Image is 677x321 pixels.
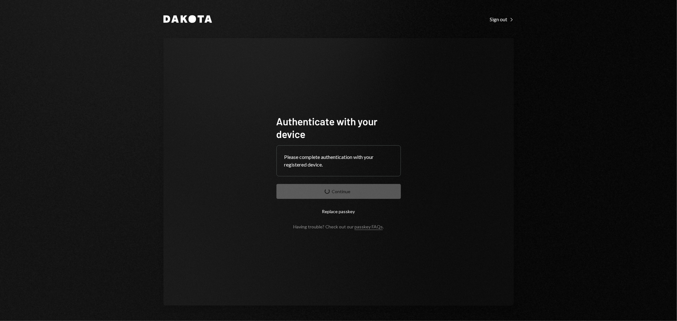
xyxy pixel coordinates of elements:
[284,153,393,168] div: Please complete authentication with your registered device.
[355,224,383,230] a: passkey FAQs
[276,204,401,219] button: Replace passkey
[293,224,384,229] div: Having trouble? Check out our .
[276,115,401,140] h1: Authenticate with your device
[490,16,514,23] a: Sign out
